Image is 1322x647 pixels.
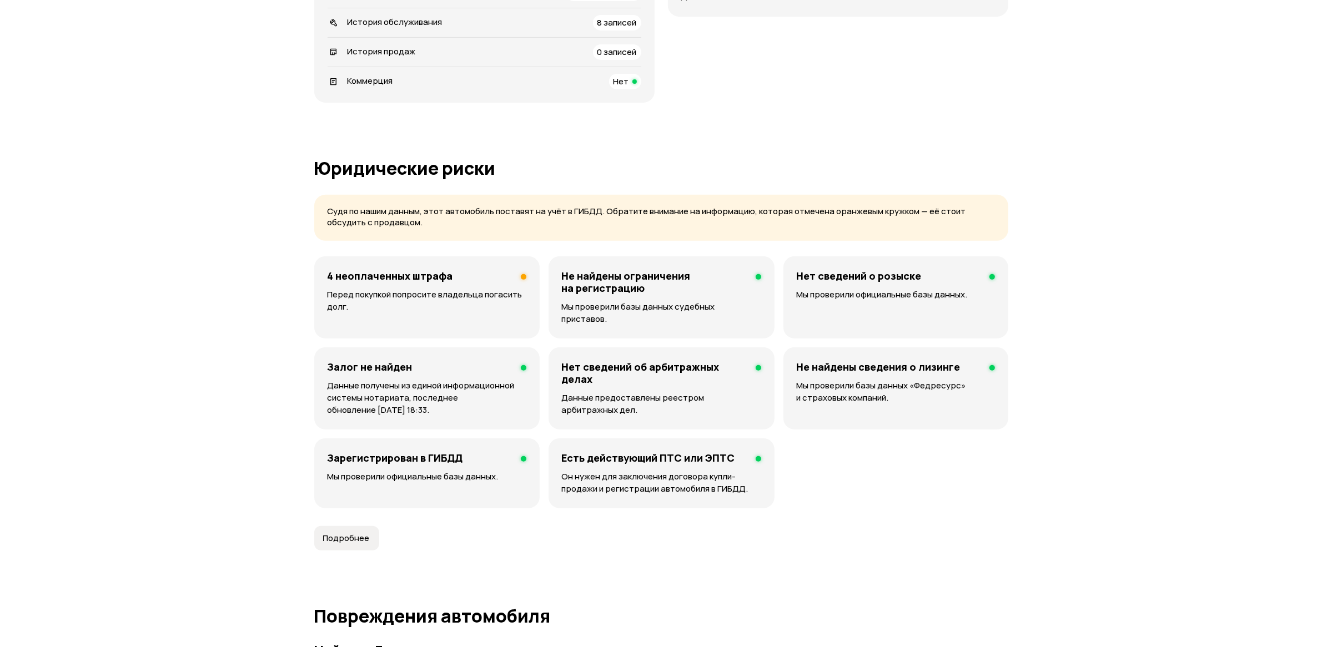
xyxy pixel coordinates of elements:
[597,17,637,28] span: 8 записей
[562,361,747,385] h4: Нет сведений об арбитражных делах
[314,526,379,550] button: Подробнее
[797,380,995,404] p: Мы проверили базы данных «Федресурс» и страховых компаний.
[328,380,526,416] p: Данные получены из единой информационной системы нотариата, последнее обновление [DATE] 18:33.
[328,289,526,313] p: Перед покупкой попросите владельца погасить долг.
[323,533,370,544] span: Подробнее
[797,361,961,373] h4: Не найдены сведения о лизинге
[328,270,453,282] h4: 4 неоплаченных штрафа
[328,361,413,373] h4: Залог не найден
[797,289,995,301] p: Мы проверили официальные базы данных.
[562,471,761,495] p: Он нужен для заключения договора купли-продажи и регистрации автомобиля в ГИБДД.
[314,606,1008,626] h1: Повреждения автомобиля
[348,75,393,87] span: Коммерция
[597,46,637,58] span: 0 записей
[562,392,761,416] p: Данные предоставлены реестром арбитражных дел.
[328,452,463,464] h4: Зарегистрирован в ГИБДД
[614,75,629,87] span: Нет
[562,270,747,294] h4: Не найдены ограничения на регистрацию
[562,301,761,325] p: Мы проверили базы данных судебных приставов.
[328,471,526,483] p: Мы проверили официальные базы данных.
[348,46,416,57] span: История продаж
[314,158,1008,178] h1: Юридические риски
[797,270,922,282] h4: Нет сведений о розыске
[328,206,995,229] p: Судя по нашим данным, этот автомобиль поставят на учёт в ГИБДД. Обратите внимание на информацию, ...
[562,452,735,464] h4: Есть действующий ПТС или ЭПТС
[348,16,443,28] span: История обслуживания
